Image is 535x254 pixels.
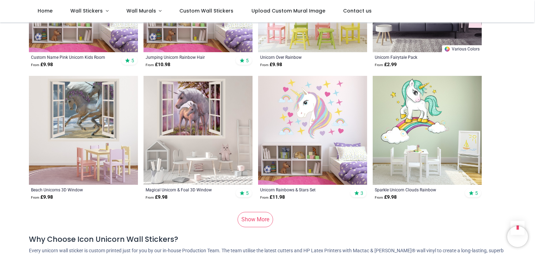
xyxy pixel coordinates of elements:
[260,187,344,192] a: Unicorn Rainbows & Stars Set
[31,54,115,60] a: Custom Name Pink Unicorn Kids Room
[179,7,233,14] span: Custom Wall Stickers
[260,54,344,60] a: Unicorn Over Rainbow
[126,7,156,14] span: Wall Murals
[146,196,154,199] span: From
[31,61,53,68] strong: £ 9.98
[375,196,383,199] span: From
[29,76,138,185] img: Beach Unicorns 3D Window Wall Sticker
[375,54,459,60] a: Unicorn Fairytale Pack
[246,57,249,64] span: 5
[444,46,450,52] img: Color Wheel
[251,7,325,14] span: Upload Custom Mural Image
[70,7,103,14] span: Wall Stickers
[146,54,230,60] a: Jumping Unicorn Rainbow Hair
[260,194,285,201] strong: £ 11.98
[144,76,253,185] img: Magical Unicorn & Foal 3D Window Wall Sticker
[373,76,482,185] img: Sparkle Unicorn Clouds Rainbow Wall Sticker
[31,63,39,67] span: From
[146,61,170,68] strong: £ 10.98
[375,194,397,201] strong: £ 9.98
[31,196,39,199] span: From
[375,61,397,68] strong: £ 2.99
[375,63,383,67] span: From
[375,187,459,192] a: Sparkle Unicorn Clouds Rainbow
[260,61,282,68] strong: £ 9.98
[31,187,115,192] a: Beach Unicorns 3D Window
[146,187,230,192] a: Magical Unicorn & Foal 3D Window
[29,234,506,244] h4: Why Choose Icon Unicorn Wall Stickers?
[475,190,478,196] span: 5
[146,63,154,67] span: From
[131,57,134,64] span: 5
[260,196,269,199] span: From
[507,226,528,247] iframe: Brevo live chat
[246,190,249,196] span: 5
[146,194,168,201] strong: £ 9.98
[343,7,372,14] span: Contact us
[258,76,367,185] img: Unicorn Rainbows & Stars Wall Sticker Set
[238,212,273,227] a: Show More
[260,63,269,67] span: From
[360,190,363,196] span: 3
[31,194,53,201] strong: £ 9.98
[442,45,482,52] a: Various Colors
[38,7,53,14] span: Home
